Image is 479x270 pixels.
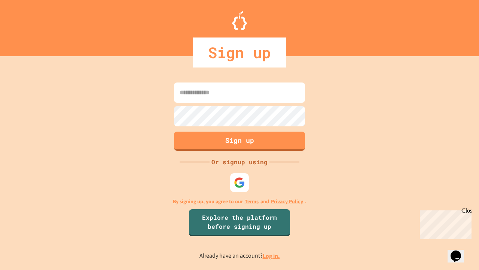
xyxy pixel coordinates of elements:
[234,177,245,188] img: google-icon.svg
[174,132,305,151] button: Sign up
[232,11,247,30] img: Logo.svg
[3,3,52,48] div: Chat with us now!Close
[193,37,286,67] div: Sign up
[263,252,280,260] a: Log in.
[210,157,269,166] div: Or signup using
[245,198,259,205] a: Terms
[271,198,303,205] a: Privacy Policy
[448,240,472,262] iframe: chat widget
[189,209,290,236] a: Explore the platform before signing up
[199,251,280,261] p: Already have an account?
[417,207,472,239] iframe: chat widget
[173,198,306,205] p: By signing up, you agree to our and .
